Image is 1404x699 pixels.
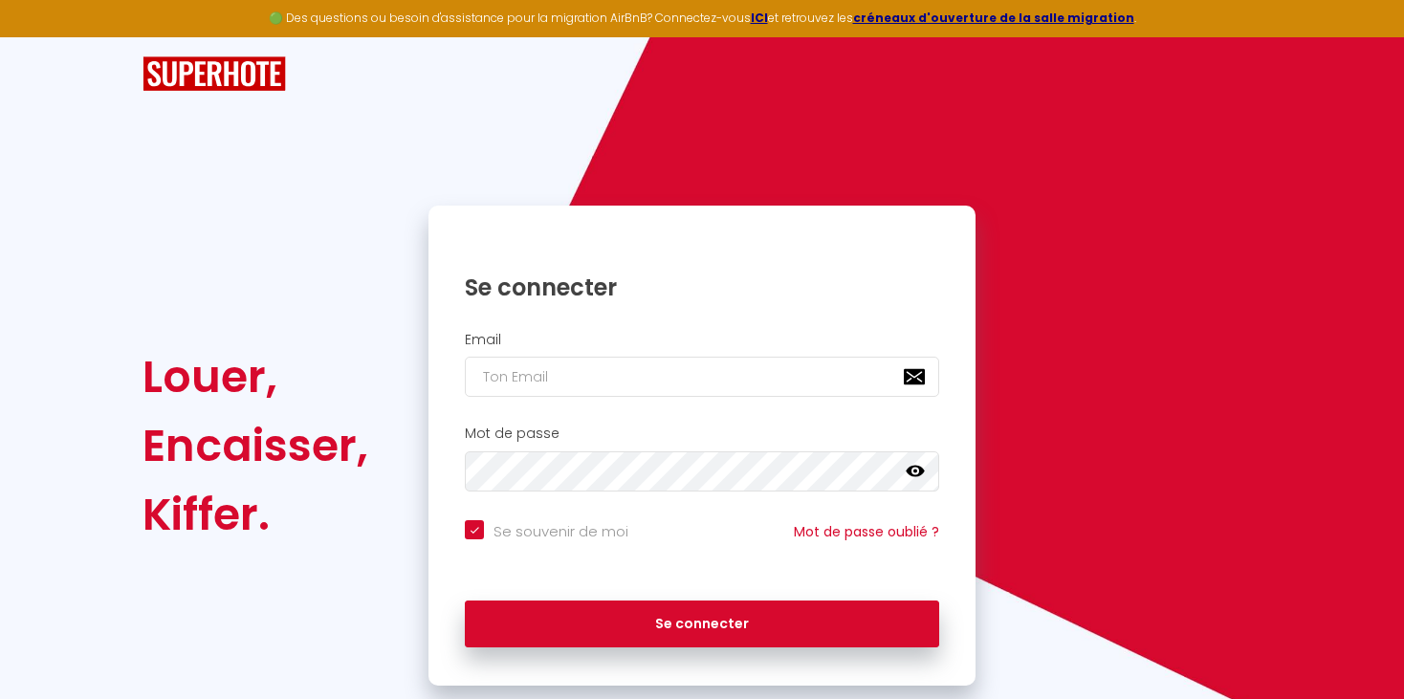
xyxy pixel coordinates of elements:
[853,10,1134,26] a: créneaux d'ouverture de la salle migration
[794,522,939,541] a: Mot de passe oublié ?
[143,56,286,92] img: SuperHote logo
[143,480,368,549] div: Kiffer.
[465,273,939,302] h1: Se connecter
[751,10,768,26] a: ICI
[465,357,939,397] input: Ton Email
[465,332,939,348] h2: Email
[465,426,939,442] h2: Mot de passe
[143,342,368,411] div: Louer,
[143,411,368,480] div: Encaisser,
[465,601,939,648] button: Se connecter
